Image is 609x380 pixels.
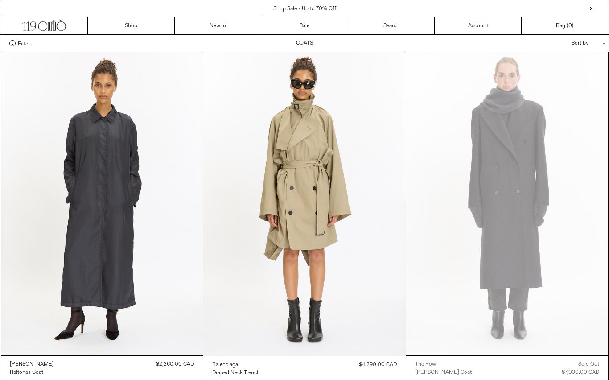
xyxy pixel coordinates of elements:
[415,361,436,368] div: The Row
[261,17,348,34] a: Sale
[519,35,600,52] div: Sort by
[522,17,609,34] a: Bag ()
[175,17,262,34] a: New In
[88,17,175,34] a: Shop
[435,17,522,34] a: Account
[212,361,260,369] a: Balenciaga
[156,360,194,368] div: $2,260.00 CAD
[348,17,435,34] a: Search
[1,52,203,355] img: Dries Van Noten Raltonas Coat in dark green
[578,360,599,368] div: Sold out
[203,52,406,356] img: Balenciaga Draped Neck Trench in beige
[359,361,397,369] div: $4,290.00 CAD
[562,368,599,376] div: $7,030.00 CAD
[212,369,260,377] a: Draped Neck Trench
[415,368,472,376] a: [PERSON_NAME] Coat
[568,22,572,29] span: 0
[10,369,43,376] div: Raltonas Coat
[415,360,472,368] a: The Row
[10,360,54,368] a: [PERSON_NAME]
[212,369,260,377] div: Draped Neck Trench
[10,368,54,376] a: Raltonas Coat
[568,22,573,30] span: )
[273,5,336,12] a: Shop Sale - Up to 70% Off
[212,361,238,369] div: Balenciaga
[406,52,609,355] img: The Row Hariet Coat
[18,40,30,46] span: Filter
